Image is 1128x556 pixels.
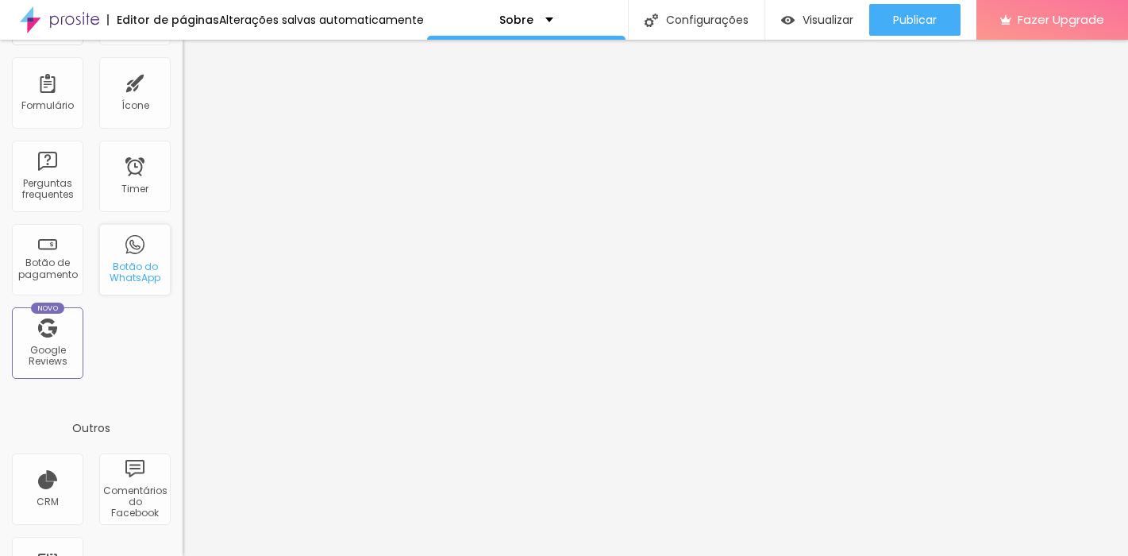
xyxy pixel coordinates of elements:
[107,14,219,25] div: Editor de páginas
[499,14,533,25] p: Sobre
[869,4,961,36] button: Publicar
[219,14,424,25] div: Alterações salvas automaticamente
[103,485,166,519] div: Comentários do Facebook
[765,4,869,36] button: Visualizar
[21,100,74,111] div: Formulário
[803,14,853,26] span: Visualizar
[103,261,166,284] div: Botão do WhatsApp
[16,257,79,280] div: Botão de pagamento
[16,345,79,368] div: Google Reviews
[1018,13,1104,26] span: Fazer Upgrade
[645,14,658,27] img: Icone
[16,178,79,201] div: Perguntas frequentes
[121,100,149,111] div: Ícone
[893,14,937,26] span: Publicar
[183,40,1128,556] iframe: Editor
[781,14,795,27] img: view-1.svg
[31,303,65,314] div: Novo
[121,183,148,195] div: Timer
[37,496,59,508] div: CRM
